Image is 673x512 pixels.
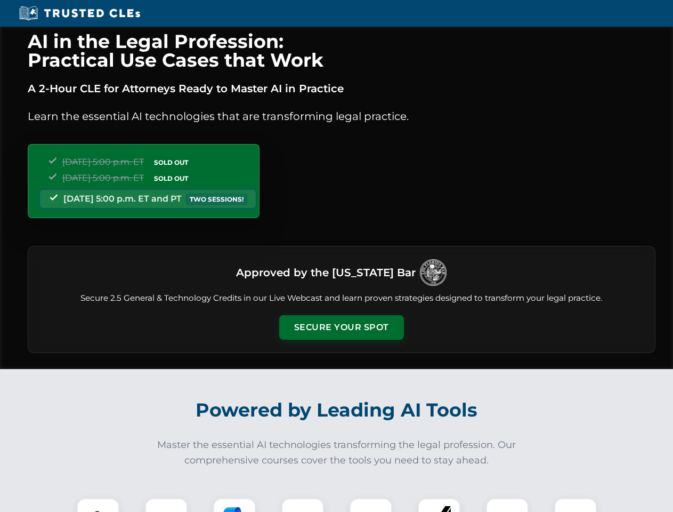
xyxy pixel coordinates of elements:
span: SOLD OUT [150,157,192,168]
span: [DATE] 5:00 p.m. ET [62,157,144,167]
span: [DATE] 5:00 p.m. ET [62,173,144,183]
p: A 2-Hour CLE for Attorneys Ready to Master AI in Practice [28,80,655,97]
p: Master the essential AI technologies transforming the legal profession. Our comprehensive courses... [150,437,523,468]
h3: Approved by the [US_STATE] Bar [236,263,416,282]
span: SOLD OUT [150,173,192,184]
h2: Powered by Leading AI Tools [42,391,632,429]
p: Learn the essential AI technologies that are transforming legal practice. [28,108,655,125]
img: Logo [420,259,447,286]
p: Secure 2.5 General & Technology Credits in our Live Webcast and learn proven strategies designed ... [41,292,642,305]
img: Trusted CLEs [16,5,143,21]
h1: AI in the Legal Profession: Practical Use Cases that Work [28,32,655,69]
button: Secure Your Spot [279,315,404,340]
